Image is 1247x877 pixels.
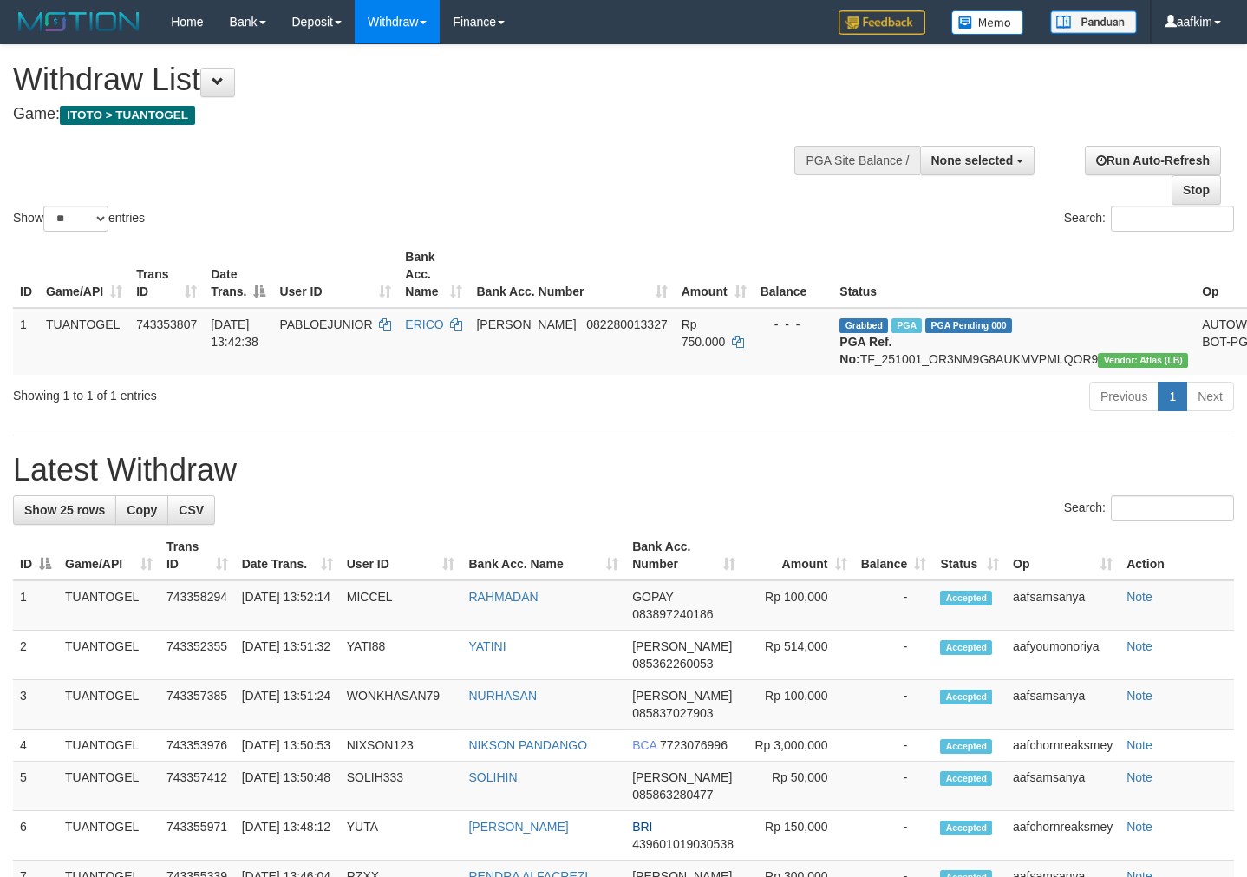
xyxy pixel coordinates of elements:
h1: Latest Withdraw [13,453,1234,488]
a: RAHMADAN [468,590,538,604]
th: Balance: activate to sort column ascending [854,531,934,580]
span: [DATE] 13:42:38 [211,317,258,349]
a: Stop [1172,175,1221,205]
td: Rp 514,000 [742,631,853,680]
td: - [854,680,934,730]
th: Bank Acc. Name: activate to sort column ascending [398,241,469,308]
th: Trans ID: activate to sort column ascending [129,241,204,308]
td: TUANTOGEL [58,631,160,680]
a: Run Auto-Refresh [1085,146,1221,175]
td: aafsamsanya [1006,680,1120,730]
td: [DATE] 13:50:53 [235,730,340,762]
span: Copy 083897240186 to clipboard [632,607,713,621]
th: Game/API: activate to sort column ascending [58,531,160,580]
a: Next [1186,382,1234,411]
td: TUANTOGEL [58,762,160,811]
span: Accepted [940,640,992,655]
td: 1 [13,308,39,375]
span: Accepted [940,739,992,754]
th: ID [13,241,39,308]
a: Note [1126,820,1152,834]
span: Copy 439601019030538 to clipboard [632,837,734,851]
span: [PERSON_NAME] [476,317,576,331]
span: PABLOEJUNIOR [279,317,372,331]
a: SOLIHIN [468,770,517,784]
span: GOPAY [632,590,673,604]
th: ID: activate to sort column descending [13,531,58,580]
td: [DATE] 13:51:24 [235,680,340,730]
td: Rp 150,000 [742,811,853,861]
td: [DATE] 13:50:48 [235,762,340,811]
span: ITOTO > TUANTOGEL [60,106,195,125]
a: [PERSON_NAME] [468,820,568,834]
td: Rp 50,000 [742,762,853,811]
td: 743357412 [160,762,235,811]
span: BCA [632,738,656,752]
td: aafsamsanya [1006,762,1120,811]
span: BRI [632,820,652,834]
td: Rp 100,000 [742,580,853,631]
th: User ID: activate to sort column ascending [272,241,398,308]
span: Vendor URL: https://dashboard.q2checkout.com/secure [1098,353,1188,368]
h4: Game: [13,106,814,123]
td: YATI88 [340,631,462,680]
td: 743358294 [160,580,235,631]
td: 743353976 [160,730,235,762]
span: Copy 085362260053 to clipboard [632,657,713,671]
span: Copy 085863280477 to clipboard [632,788,713,802]
td: YUTA [340,811,462,861]
td: 743357385 [160,680,235,730]
td: 4 [13,730,58,762]
span: Marked by aafyoumonoriya [891,318,922,333]
a: Note [1126,689,1152,703]
span: CSV [179,503,204,517]
img: MOTION_logo.png [13,9,145,35]
td: [DATE] 13:52:14 [235,580,340,631]
span: PGA Pending [925,318,1012,333]
td: aafchornreaksmey [1006,811,1120,861]
label: Show entries [13,206,145,232]
td: - [854,580,934,631]
img: Button%20Memo.svg [951,10,1024,35]
th: Trans ID: activate to sort column ascending [160,531,235,580]
td: - [854,762,934,811]
td: [DATE] 13:51:32 [235,631,340,680]
span: Accepted [940,591,992,605]
th: Action [1120,531,1234,580]
span: [PERSON_NAME] [632,639,732,653]
span: Accepted [940,690,992,704]
td: WONKHASAN79 [340,680,462,730]
td: TUANTOGEL [39,308,129,375]
a: 1 [1158,382,1187,411]
label: Search: [1064,206,1234,232]
span: [PERSON_NAME] [632,770,732,784]
a: Note [1126,770,1152,784]
td: 743355971 [160,811,235,861]
th: Game/API: activate to sort column ascending [39,241,129,308]
th: Bank Acc. Number: activate to sort column ascending [469,241,674,308]
a: YATINI [468,639,506,653]
td: MICCEL [340,580,462,631]
td: TF_251001_OR3NM9G8AUKMVPMLQOR9 [832,308,1195,375]
a: Show 25 rows [13,495,116,525]
span: Copy [127,503,157,517]
div: Showing 1 to 1 of 1 entries [13,380,506,404]
a: NURHASAN [468,689,537,703]
a: ERICO [405,317,443,331]
span: None selected [931,154,1014,167]
th: Amount: activate to sort column ascending [675,241,754,308]
span: Copy 085837027903 to clipboard [632,706,713,720]
th: Amount: activate to sort column ascending [742,531,853,580]
td: 743352355 [160,631,235,680]
th: Bank Acc. Name: activate to sort column ascending [461,531,625,580]
span: 743353807 [136,317,197,331]
td: Rp 3,000,000 [742,730,853,762]
td: 2 [13,631,58,680]
th: Op: activate to sort column ascending [1006,531,1120,580]
th: Status: activate to sort column ascending [933,531,1006,580]
span: Accepted [940,771,992,786]
th: Date Trans.: activate to sort column descending [204,241,272,308]
td: SOLIH333 [340,762,462,811]
td: aafyoumonoriya [1006,631,1120,680]
span: Rp 750.000 [682,317,726,349]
